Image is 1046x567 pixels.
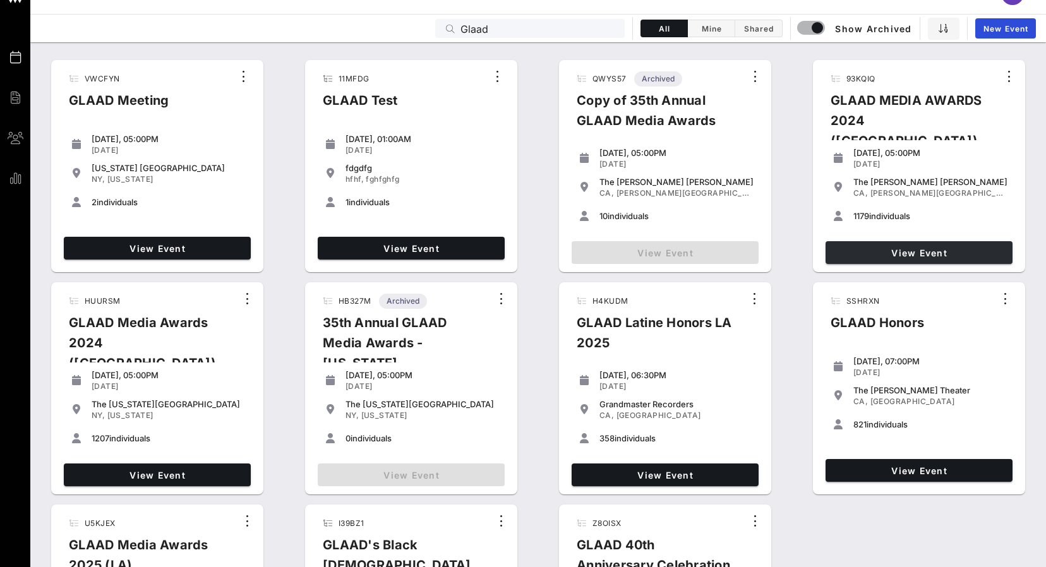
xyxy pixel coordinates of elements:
span: hfhf, [346,174,364,184]
div: individuals [92,433,246,443]
span: Shared [743,24,774,33]
span: 1179 [853,211,869,221]
span: View Event [69,470,246,480]
div: [DATE], 06:30PM [599,370,754,380]
a: View Event [826,241,1013,264]
div: The [US_STATE][GEOGRAPHIC_DATA] [346,399,500,409]
div: The [PERSON_NAME] [PERSON_NAME] [853,177,1007,187]
a: New Event [975,18,1036,39]
span: All [649,24,680,33]
div: GLAAD Honors [821,313,934,343]
div: [DATE] [92,381,246,391]
div: GLAAD MEDIA AWARDS 2024 ([GEOGRAPHIC_DATA]) [821,90,999,161]
span: 93KQIQ [846,74,875,83]
div: GLAAD Media Awards 2024 ([GEOGRAPHIC_DATA]) [59,313,237,383]
span: Show Archived [799,21,912,36]
span: 2 [92,197,97,207]
div: GLAAD Meeting [59,90,179,121]
span: [GEOGRAPHIC_DATA] [616,410,701,420]
span: 0 [346,433,351,443]
span: 358 [599,433,615,443]
span: 10 [599,211,608,221]
span: [US_STATE] [107,174,153,184]
div: The [US_STATE][GEOGRAPHIC_DATA] [92,399,246,409]
div: individuals [346,433,500,443]
div: [DATE], 05:00PM [92,134,246,144]
a: View Event [826,459,1013,482]
div: individuals [599,433,754,443]
span: NY, [346,410,359,420]
span: 1207 [92,433,109,443]
a: View Event [318,237,505,260]
span: Mine [695,24,727,33]
div: [DATE], 05:00PM [599,148,754,158]
span: U5KJEX [85,518,115,528]
button: All [640,20,688,37]
div: [DATE] [599,159,754,169]
span: [PERSON_NAME][GEOGRAPHIC_DATA] [870,188,1021,198]
div: [DATE] [346,145,500,155]
span: NY, [92,174,105,184]
span: Archived [642,71,675,87]
span: SSHRXN [846,296,879,306]
div: The [PERSON_NAME] [PERSON_NAME] [599,177,754,187]
span: [US_STATE] [107,410,153,420]
span: New Event [983,24,1028,33]
div: fdgdfg [346,163,500,173]
span: NY, [92,410,105,420]
div: 35th Annual GLAAD Media Awards - [US_STATE] [313,313,491,383]
button: Mine [688,20,735,37]
span: View Event [577,470,754,480]
span: CA, [599,410,614,420]
div: [DATE], 07:00PM [853,356,1007,366]
div: GLAAD Test [313,90,408,121]
a: View Event [572,463,759,486]
div: [DATE] [599,381,754,391]
div: individuals [346,197,500,207]
span: I39BZ1 [339,518,364,528]
button: Shared [735,20,783,37]
div: Copy of 35th Annual GLAAD Media Awards [567,90,745,141]
div: individuals [92,197,246,207]
div: Grandmaster Recorders [599,399,754,409]
span: Archived [387,294,419,309]
span: View Event [831,248,1007,258]
span: [PERSON_NAME][GEOGRAPHIC_DATA] [616,188,767,198]
div: [US_STATE] [GEOGRAPHIC_DATA] [92,163,246,173]
span: View Event [323,243,500,254]
div: [DATE] [92,145,246,155]
div: The [PERSON_NAME] Theater [853,385,1007,395]
div: [DATE] [853,159,1007,169]
div: [DATE], 05:00PM [853,148,1007,158]
span: Z8OISX [592,518,621,528]
span: [GEOGRAPHIC_DATA] [870,397,955,406]
span: View Event [831,465,1007,476]
span: HB327M [339,296,371,306]
span: [US_STATE] [361,410,407,420]
span: View Event [69,243,246,254]
div: individuals [853,211,1007,221]
a: View Event [64,463,251,486]
span: HUURSM [85,296,120,306]
button: Show Archived [798,17,912,40]
span: fghfghfg [366,174,399,184]
div: [DATE], 05:00PM [92,370,246,380]
div: individuals [599,211,754,221]
div: individuals [853,419,1007,429]
div: [DATE], 05:00PM [346,370,500,380]
span: CA, [853,397,868,406]
span: VWCFYN [85,74,119,83]
div: [DATE] [346,381,500,391]
span: 11MFDG [339,74,369,83]
span: CA, [853,188,868,198]
span: H4KUDM [592,296,628,306]
span: CA, [599,188,614,198]
span: 1 [346,197,349,207]
a: View Event [64,237,251,260]
span: 821 [853,419,867,429]
span: QWYS57 [592,74,626,83]
div: [DATE] [853,367,1007,378]
div: GLAAD Latine Honors LA 2025 [567,313,744,363]
div: [DATE], 01:00AM [346,134,500,144]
